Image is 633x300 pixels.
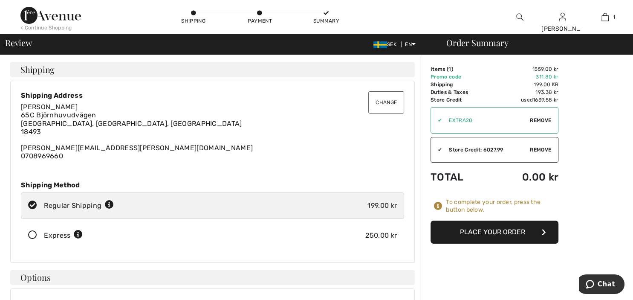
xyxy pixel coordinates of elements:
div: ✔ [431,117,442,124]
div: Shipping [181,17,206,25]
div: 250.00 kr [365,230,397,241]
button: Change [368,91,404,114]
div: 199.00 kr [367,201,397,211]
td: 1559.00 kr [494,65,558,73]
span: 65C Björnhuvudvägen [GEOGRAPHIC_DATA], [GEOGRAPHIC_DATA], [GEOGRAPHIC_DATA] 18493 [21,111,242,135]
input: Promo code [442,108,530,133]
span: [PERSON_NAME] [21,103,78,111]
td: used [494,96,558,104]
a: Sign In [559,13,566,21]
span: 1639.58 kr [533,97,558,103]
button: Place Your Order [431,221,558,244]
span: 1 [448,66,451,72]
div: Shipping Address [21,91,404,99]
div: [PERSON_NAME][EMAIL_ADDRESS][PERSON_NAME][DOMAIN_NAME] 0708969660 [21,103,404,160]
div: Order Summary [436,38,628,47]
img: search the website [516,12,523,22]
div: Store Credit: 6027.99 [442,146,530,154]
img: My Bag [601,12,609,22]
span: Remove [530,146,551,154]
span: EN [405,41,416,47]
div: Regular Shipping [44,201,114,211]
div: Express [44,230,83,241]
div: Shipping Method [21,181,404,189]
div: To complete your order, press the button below. [446,198,558,214]
div: < Continue Shopping [20,24,72,32]
img: 1ère Avenue [20,7,81,24]
span: Remove [530,117,551,124]
td: -311.80 kr [494,73,558,81]
span: 1 [613,13,615,21]
div: ✔ [431,146,442,154]
td: Promo code [431,73,494,81]
td: Store Credit [431,96,494,104]
td: Total [431,163,494,192]
a: 1 [584,12,626,22]
td: 0.00 kr [494,163,558,192]
div: Summary [313,17,339,25]
span: Shipping [20,65,55,74]
td: Items ( ) [431,65,494,73]
td: Duties & Taxes [431,88,494,96]
span: Review [5,38,32,47]
div: Payment [247,17,272,25]
td: Shipping [431,81,494,88]
div: [PERSON_NAME] [541,24,583,33]
td: 193.38 kr [494,88,558,96]
img: Swedish Frona [373,41,387,48]
img: My Info [559,12,566,22]
h4: Options [10,270,415,285]
td: 199.00 kr [494,81,558,88]
iframe: Opens a widget where you can chat to one of our agents [579,274,624,296]
span: SEK [373,41,400,47]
